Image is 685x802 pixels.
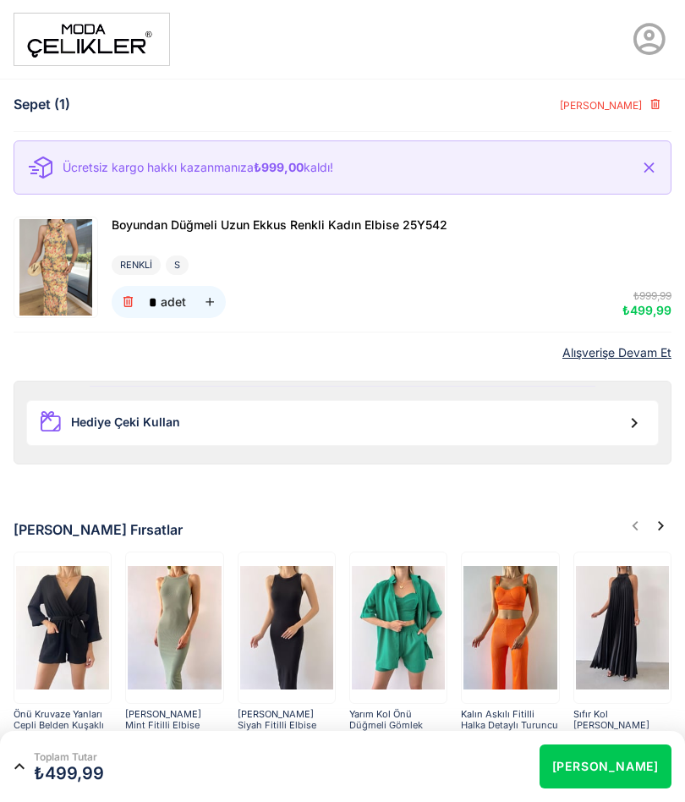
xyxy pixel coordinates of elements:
img: Boyundan Düğmeli Uzun Ekkus Renkli Kadın Elbise 25Y542 [16,219,96,316]
p: Ücretsiz kargo hakkı kazanmanıza kaldı! [63,161,333,173]
img: moda%20-1.png [14,13,170,66]
div: [PERSON_NAME] Fırsatlar [14,522,671,538]
span: ₺999,99 [633,289,671,302]
button: [PERSON_NAME] [540,744,671,788]
img: pietro-uclu-takim-23y000505-e1b0a8.jpg [352,554,445,701]
div: S [166,255,189,275]
a: Önü Kruvaze Yanları Cepli Belden Kuşaklı Andi Ka... [14,709,112,742]
img: andi-sort-tulum-23y000499-4-4208.jpg [16,554,109,701]
img: kalin-askili-fitilli-halka-detayli-tur-59-4ef.jpg [463,554,556,701]
span: Toplam Tutar [34,750,104,763]
span: [PERSON_NAME] [559,99,642,112]
button: [PERSON_NAME] [545,90,671,120]
a: [PERSON_NAME] Mint Fitilli Elbise 23Y0... [125,709,223,742]
span: ₺499,99 [34,763,104,783]
img: yanni-elbise-23y000498--c3915.jpg [240,554,333,701]
a: Boyundan Düğmeli Uzun Ekkus Renkli Kadın Elbise 25Y542 [112,217,447,235]
div: adet [161,296,186,308]
a: [PERSON_NAME] Siyah Fitilli Elbise 23Y... [238,709,336,742]
div: Sepet (1) [14,96,70,113]
img: lana-pileli-uzun-elbise-23y000477-645bdd.jpg [576,554,669,701]
span: Boyundan Düğmeli Uzun Ekkus Renkli Kadın Elbise 25Y542 [112,217,447,232]
a: Kalın Askılı Fitilli Halka Detaylı Turuncu Bluz ... [461,709,559,742]
input: adet [144,286,161,318]
a: Alışverişe Devam Et [562,346,671,360]
div: RENKLİ [112,255,161,275]
span: ₺499,99 [622,303,671,317]
a: Sıfır Kol [PERSON_NAME] Siyah Pileli Uzun Elbise 23... [573,709,671,742]
div: Hediye Çeki Kullan [71,415,180,430]
b: ₺999,00 [254,160,304,174]
a: Yarım Kol Önü Düğmeli Gömlek Straplez Crop Beli ... [349,709,447,742]
img: yanni-elbise-23y000498-5b5b-0.jpg [128,554,221,701]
